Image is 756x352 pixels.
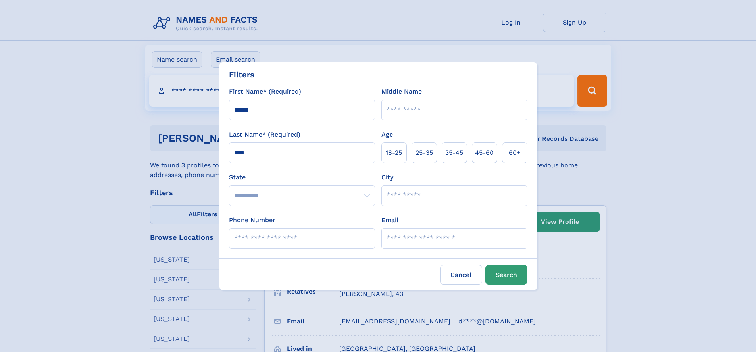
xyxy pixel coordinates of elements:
[485,265,527,285] button: Search
[416,148,433,158] span: 25‑35
[509,148,521,158] span: 60+
[440,265,482,285] label: Cancel
[386,148,402,158] span: 18‑25
[229,69,254,81] div: Filters
[381,130,393,139] label: Age
[475,148,494,158] span: 45‑60
[229,130,300,139] label: Last Name* (Required)
[445,148,463,158] span: 35‑45
[229,87,301,96] label: First Name* (Required)
[381,87,422,96] label: Middle Name
[229,173,375,182] label: State
[381,173,393,182] label: City
[229,215,275,225] label: Phone Number
[381,215,398,225] label: Email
